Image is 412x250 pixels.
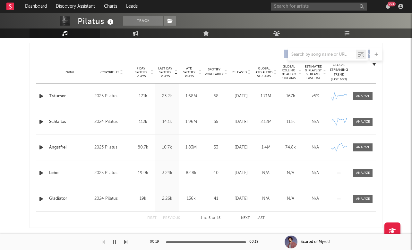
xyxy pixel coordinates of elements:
[157,67,174,78] span: Last Day Spotify Plays
[305,170,326,176] div: N/A
[49,93,91,100] a: Träumer
[157,93,177,100] div: 23.2k
[280,93,301,100] div: 167k
[94,169,129,177] div: 2025 Pilatus
[181,170,202,176] div: 82.8k
[280,119,301,125] div: 113k
[157,119,177,125] div: 14.1k
[205,196,227,202] div: 41
[205,119,227,125] div: 55
[157,196,177,202] div: 2.26k
[133,144,153,151] div: 80.7k
[123,16,163,26] button: Track
[193,214,228,222] div: 1 5 15
[255,93,277,100] div: 1.71M
[49,70,91,75] div: Name
[133,93,153,100] div: 171k
[280,65,297,80] span: Global Rolling 7D Audio Streams
[181,67,198,78] span: ATD Spotify Plays
[181,93,202,100] div: 1.68M
[133,67,150,78] span: 7 Day Spotify Plays
[230,170,252,176] div: [DATE]
[49,144,91,151] a: Angstfrei
[205,170,227,176] div: 40
[305,93,326,100] div: <5%
[49,196,91,202] a: Gladiator
[305,144,326,151] div: N/A
[94,93,129,100] div: 2025 Pilatus
[78,16,115,27] div: Pilatus
[305,65,322,80] span: Estimated % Playlist Streams Last Day
[94,144,129,151] div: 2023 Pilatus
[256,216,265,220] button: Last
[305,196,326,202] div: N/A
[271,3,367,11] input: Search for artists
[230,144,252,151] div: [DATE]
[94,195,129,203] div: 2024 Pilatus
[205,67,224,77] span: Spotify Popularity
[133,170,153,176] div: 19.9k
[280,196,301,202] div: N/A
[212,217,216,220] span: of
[255,67,273,78] span: Global ATD Audio Streams
[181,196,202,202] div: 136k
[288,52,356,57] input: Search by song name or URL
[181,144,202,151] div: 1.83M
[255,119,277,125] div: 2.12M
[203,217,207,220] span: to
[150,238,163,246] div: 00:19
[157,170,177,176] div: 3.24k
[388,2,396,6] div: 99 +
[205,93,227,100] div: 58
[157,144,177,151] div: 10.7k
[49,170,91,176] a: Lebe
[49,119,91,125] a: Schlaflos
[255,170,277,176] div: N/A
[230,93,252,100] div: [DATE]
[301,239,330,245] div: Scared of Myself
[386,4,390,9] button: 99+
[133,119,153,125] div: 112k
[181,119,202,125] div: 1.96M
[147,216,157,220] button: First
[329,63,348,82] div: Global Streaming Trend (Last 60D)
[249,238,262,246] div: 00:19
[280,170,301,176] div: N/A
[163,216,180,220] button: Previous
[205,144,227,151] div: 53
[280,144,301,151] div: 74.8k
[133,196,153,202] div: 19k
[241,216,250,220] button: Next
[94,118,129,126] div: 2024 Pilatus
[255,144,277,151] div: 1.4M
[230,196,252,202] div: [DATE]
[230,119,252,125] div: [DATE]
[255,196,277,202] div: N/A
[305,119,326,125] div: N/A
[232,70,247,74] span: Released
[100,70,119,74] span: Copyright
